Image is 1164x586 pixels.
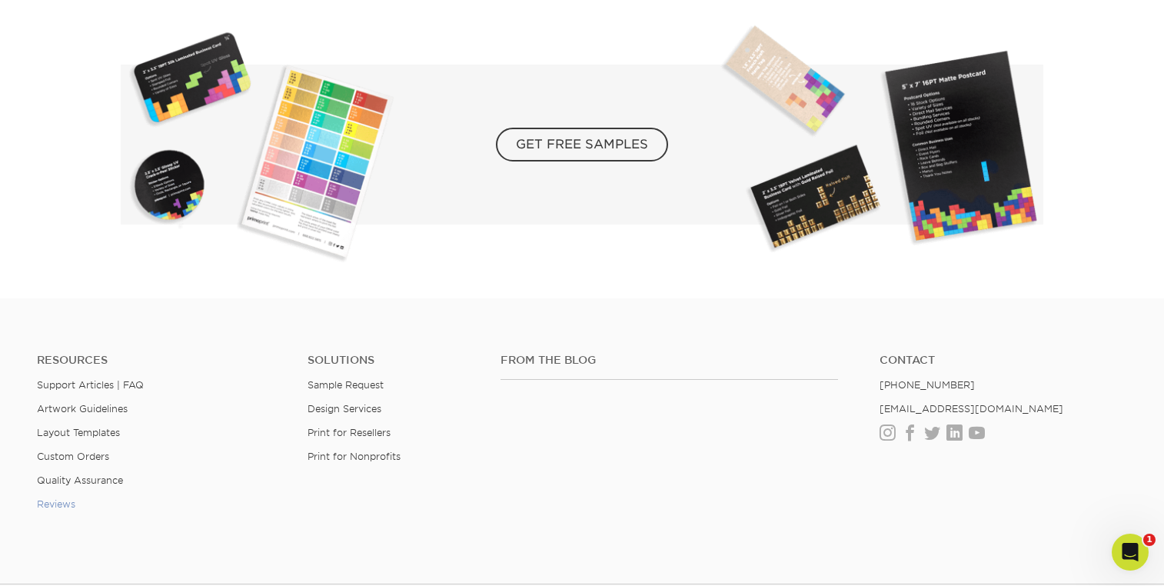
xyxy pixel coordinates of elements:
h4: Solutions [308,354,477,367]
a: [PHONE_NUMBER] [880,379,975,391]
a: Support Articles | FAQ [37,379,144,391]
a: Design Services [308,403,381,415]
a: GET FREE SAMPLES [121,65,1043,225]
a: [EMAIL_ADDRESS][DOMAIN_NAME] [880,403,1063,415]
span: 1 [1143,534,1156,546]
h4: From the Blog [501,354,838,367]
h4: Resources [37,354,284,367]
a: Contact [880,354,1127,367]
a: Print for Resellers [308,427,391,438]
a: Print for Nonprofits [308,451,401,462]
a: Reviews [37,498,75,510]
span: GET FREE SAMPLES [496,128,668,161]
a: Custom Orders [37,451,109,462]
img: Get Free Samples [121,25,1043,265]
a: Layout Templates [37,427,120,438]
a: Artwork Guidelines [37,403,128,415]
iframe: Intercom live chat [1112,534,1149,571]
a: Sample Request [308,379,384,391]
a: Quality Assurance [37,474,123,486]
